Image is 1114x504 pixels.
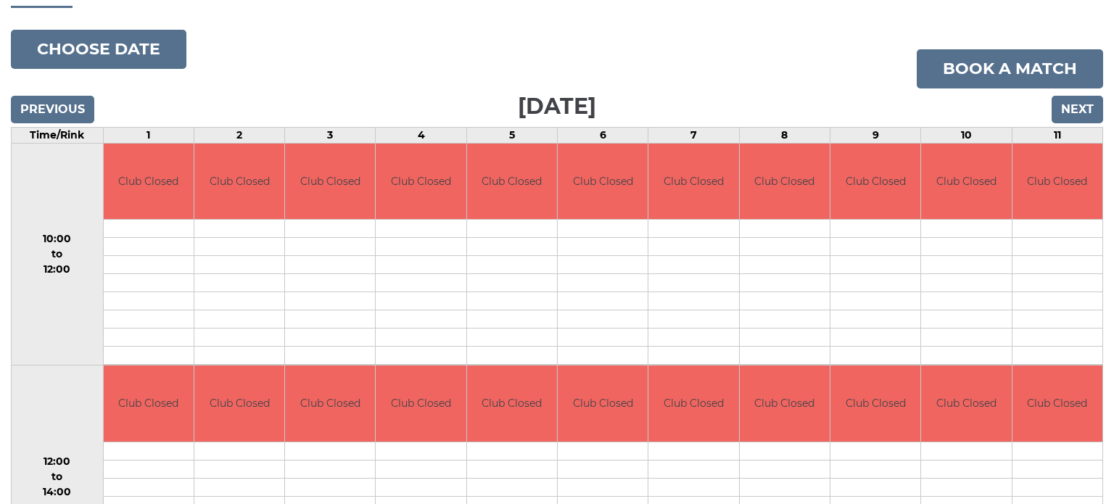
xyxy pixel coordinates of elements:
td: Club Closed [648,144,738,220]
td: 11 [1012,127,1102,143]
td: Club Closed [104,144,194,220]
td: 6 [558,127,648,143]
td: Club Closed [467,144,557,220]
td: Club Closed [830,365,920,442]
td: Club Closed [740,365,830,442]
td: Time/Rink [12,127,104,143]
a: Book a match [917,49,1103,88]
td: Club Closed [467,365,557,442]
input: Next [1052,96,1103,123]
td: Club Closed [285,365,375,442]
td: Club Closed [194,144,284,220]
td: Club Closed [830,144,920,220]
button: Choose date [11,30,186,69]
td: Club Closed [285,144,375,220]
td: 10 [921,127,1012,143]
td: 8 [739,127,830,143]
td: Club Closed [1012,144,1102,220]
td: Club Closed [1012,365,1102,442]
td: 10:00 to 12:00 [12,143,104,365]
td: Club Closed [104,365,194,442]
td: 2 [194,127,284,143]
td: Club Closed [376,365,466,442]
td: Club Closed [194,365,284,442]
input: Previous [11,96,94,123]
td: 1 [103,127,194,143]
td: Club Closed [921,144,1011,220]
td: 7 [648,127,739,143]
td: Club Closed [558,144,648,220]
td: Club Closed [376,144,466,220]
td: 3 [285,127,376,143]
td: Club Closed [648,365,738,442]
td: Club Closed [740,144,830,220]
td: 9 [830,127,921,143]
td: Club Closed [921,365,1011,442]
td: 4 [376,127,466,143]
td: Club Closed [558,365,648,442]
td: 5 [466,127,557,143]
